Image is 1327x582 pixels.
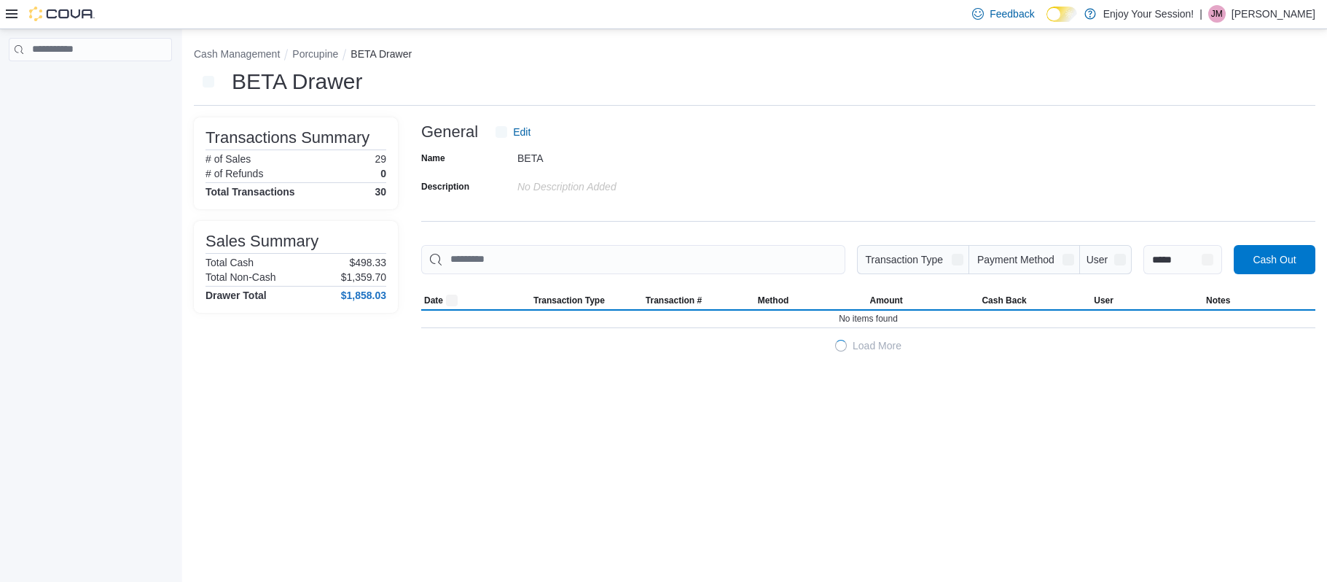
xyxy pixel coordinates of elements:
p: 0 [380,168,386,179]
div: BETA [517,147,713,164]
div: No Description added [517,175,713,193]
span: JM [1211,5,1223,23]
span: Cash Out [1253,252,1296,267]
span: Loading [834,339,848,353]
h4: Total Transactions [205,186,295,198]
input: Dark Mode [1046,7,1077,22]
input: This is a search bar. As you type, the results lower in the page will automatically filter. [421,245,845,274]
button: Porcupine [292,48,338,60]
span: Method [758,295,789,306]
button: Cash Back [979,292,1091,309]
span: No items found [839,313,898,325]
span: User [1087,254,1108,265]
label: Name [421,152,445,164]
button: Next [194,67,223,96]
button: Cash Out [1234,245,1315,274]
button: Date [421,292,531,309]
button: Method [755,292,867,309]
button: Amount [867,292,979,309]
p: $1,359.70 [341,271,386,283]
button: Transaction Type [857,245,969,274]
span: Cash Back [982,295,1026,306]
div: Jessica McPhee [1208,5,1226,23]
button: BETA Drawer [351,48,412,60]
h6: # of Refunds [205,168,263,179]
h3: General [421,123,478,141]
h4: 30 [375,186,386,198]
span: Notes [1206,295,1230,306]
button: LoadingLoad More [421,331,1315,360]
button: Transaction Type [531,292,643,309]
h4: $1,858.03 [341,290,386,301]
p: 29 [375,153,386,165]
span: Dark Mode [1046,22,1047,23]
span: Payment Method [977,254,1054,265]
span: Amount [870,295,903,306]
p: | [1199,5,1202,23]
span: Edit [513,125,531,139]
button: Cash Management [194,48,280,60]
button: Notes [1203,292,1315,309]
p: [PERSON_NAME] [1232,5,1315,23]
button: Edit [490,117,536,147]
h1: BETA Drawer [232,67,363,96]
button: User [1091,292,1203,309]
span: Transaction Type [533,295,605,306]
h3: Transactions Summary [205,129,369,147]
img: Cova [29,7,95,21]
h3: Sales Summary [205,233,318,250]
button: User [1080,245,1132,274]
p: $498.33 [349,257,386,268]
h6: Total Cash [205,257,254,268]
label: Description [421,181,469,193]
button: Transaction # [643,292,755,309]
span: Transaction # [646,295,702,306]
h4: Drawer Total [205,290,267,301]
span: Transaction Type [865,254,943,265]
span: User [1094,295,1113,306]
p: Enjoy Your Session! [1103,5,1194,23]
span: Load More [853,338,901,353]
span: Date [424,295,443,306]
button: Payment Method [969,245,1080,274]
nav: Complex example [9,64,172,99]
span: Feedback [990,7,1034,21]
h6: Total Non-Cash [205,271,276,283]
h6: # of Sales [205,153,251,165]
nav: An example of EuiBreadcrumbs [194,47,1315,64]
